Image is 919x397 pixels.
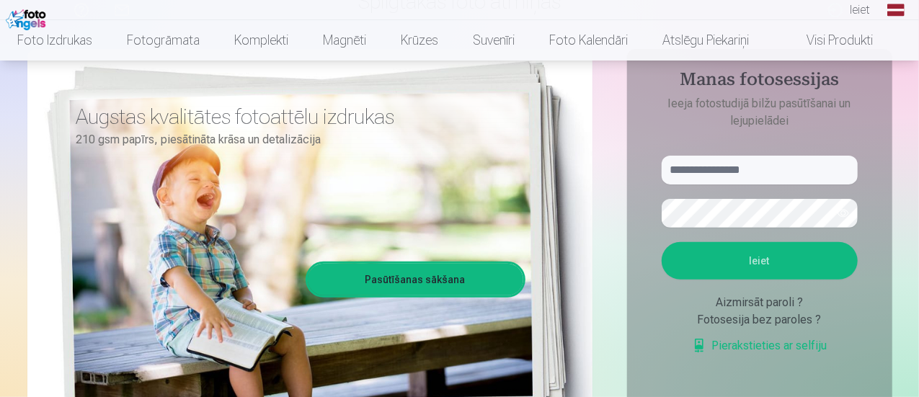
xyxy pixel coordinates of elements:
a: Krūzes [383,20,456,61]
a: Suvenīri [456,20,532,61]
p: 210 gsm papīrs, piesātināta krāsa un detalizācija [76,130,515,150]
h3: Augstas kvalitātes fotoattēlu izdrukas [76,104,515,130]
img: /fa1 [6,6,50,30]
div: Aizmirsāt paroli ? [662,294,858,311]
button: Ieiet [662,242,858,280]
a: Komplekti [217,20,306,61]
div: Fotosesija bez paroles ? [662,311,858,329]
a: Fotogrāmata [110,20,217,61]
a: Magnēti [306,20,383,61]
a: Foto kalendāri [532,20,645,61]
a: Pierakstieties ar selfiju [692,337,827,354]
h4: Manas fotosessijas [647,69,872,95]
a: Atslēgu piekariņi [645,20,766,61]
a: Pasūtīšanas sākšana [308,264,523,295]
a: Visi produkti [766,20,890,61]
p: Ieeja fotostudijā bilžu pasūtīšanai un lejupielādei [647,95,872,130]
